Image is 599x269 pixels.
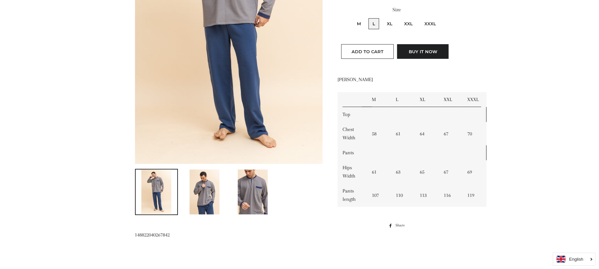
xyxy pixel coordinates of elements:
td: 67 [439,160,463,184]
label: XXXL [420,18,440,29]
td: M [367,92,391,107]
td: 61 [391,122,415,145]
img: Load image into Gallery viewer, Long sleeve Plain Pajama [238,170,268,214]
td: 67 [439,122,463,145]
button: Add to Cart [341,44,394,59]
td: 70 [463,122,487,145]
img: Load image into Gallery viewer, Long sleeve Plain Pajama [141,170,171,214]
label: XL [383,18,396,29]
img: Load image into Gallery viewer, Long sleeve Plain Pajama [190,170,220,214]
td: L [391,92,415,107]
td: Top [338,107,367,122]
td: 61 [367,160,391,184]
a: English [556,256,592,263]
td: Pants length [338,184,367,207]
label: Size [338,6,456,14]
i: English [569,257,583,261]
td: 58 [367,122,391,145]
td: Hips Width [338,160,367,184]
p: [PERSON_NAME] [338,75,456,84]
td: XXL [439,92,463,107]
label: M [353,18,365,29]
td: XXXL [463,92,487,107]
td: 64 [415,122,439,145]
td: 113 [415,184,439,207]
td: 107 [367,184,391,207]
span: Share [395,222,408,229]
td: 63 [391,160,415,184]
span: Add to Cart [352,49,383,54]
td: 116 [439,184,463,207]
span: 148822040267842 [135,232,170,238]
button: Buy it now [397,44,449,59]
td: 119 [463,184,487,207]
td: 69 [463,160,487,184]
td: 110 [391,184,415,207]
label: L [369,18,379,29]
td: 65 [415,160,439,184]
td: Chest Width [338,122,367,145]
td: XL [415,92,439,107]
label: XXL [400,18,417,29]
td: Pants [338,145,367,160]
